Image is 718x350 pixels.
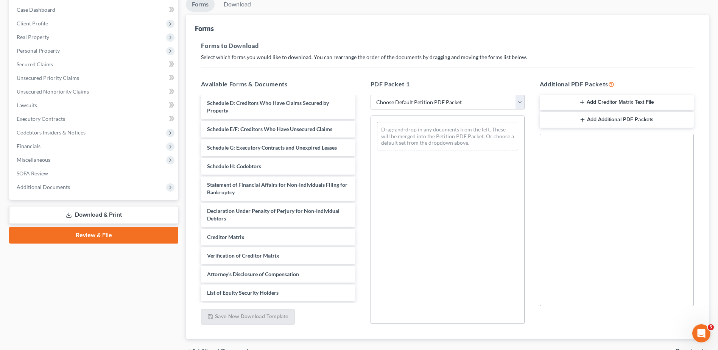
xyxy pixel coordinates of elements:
h5: Available Forms & Documents [201,80,355,89]
span: Schedule E/F: Creditors Who Have Unsecured Claims [207,126,332,132]
a: SOFA Review [11,167,178,180]
span: Case Dashboard [17,6,55,13]
span: Unsecured Priority Claims [17,75,79,81]
span: Schedule H: Codebtors [207,163,261,169]
span: Secured Claims [17,61,53,67]
span: Lawsuits [17,102,37,108]
button: Save New Download Template [201,309,295,325]
span: Personal Property [17,47,60,54]
p: Select which forms you would like to download. You can rearrange the order of the documents by dr... [201,53,694,61]
span: Statement of Financial Affairs for Non-Individuals Filing for Bankruptcy [207,181,347,195]
span: Schedule G: Executory Contracts and Unexpired Leases [207,144,337,151]
span: Real Property [17,34,49,40]
a: Review & File [9,227,178,244]
button: Add Additional PDF Packets [540,112,694,128]
span: 5 [708,324,714,330]
span: Client Profile [17,20,48,27]
a: Secured Claims [11,58,178,71]
span: Additional Documents [17,184,70,190]
h5: Additional PDF Packets [540,80,694,89]
a: Unsecured Priority Claims [11,71,178,85]
span: Attorney's Disclosure of Compensation [207,271,299,277]
a: Lawsuits [11,98,178,112]
span: Declaration Under Penalty of Perjury for Non-Individual Debtors [207,208,340,222]
span: SOFA Review [17,170,48,177]
span: Miscellaneous [17,156,50,163]
span: Creditor Matrix [207,234,245,240]
span: Unsecured Nonpriority Claims [17,88,89,95]
div: Forms [195,24,214,33]
button: Add Creditor Matrix Text File [540,95,694,111]
span: List of Equity Security Holders [207,289,279,296]
span: Financials [17,143,40,149]
a: Unsecured Nonpriority Claims [11,85,178,98]
h5: Forms to Download [201,41,694,50]
h5: PDF Packet 1 [371,80,525,89]
a: Download & Print [9,206,178,224]
span: Executory Contracts [17,116,65,122]
iframe: Intercom live chat [692,324,710,342]
a: Executory Contracts [11,112,178,126]
div: Drag-and-drop in any documents from the left. These will be merged into the Petition PDF Packet. ... [377,122,518,150]
span: Verification of Creditor Matrix [207,252,279,259]
a: Case Dashboard [11,3,178,17]
span: Codebtors Insiders & Notices [17,129,86,136]
span: Schedule D: Creditors Who Have Claims Secured by Property [207,100,329,114]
